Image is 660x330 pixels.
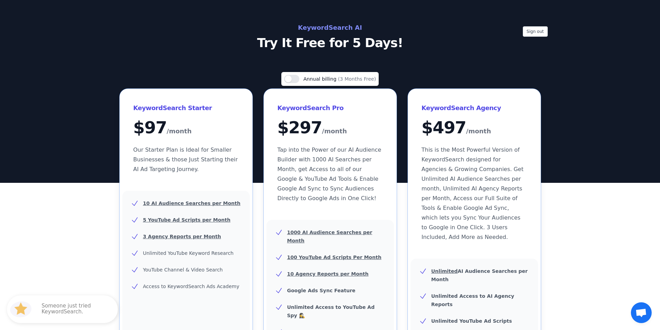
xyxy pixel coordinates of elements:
button: Sign out [523,26,548,37]
span: YouTube Channel & Video Search [143,267,223,273]
u: Unlimited [431,268,458,274]
b: Unlimited YouTube Ad Scripts [431,318,512,324]
span: Access to KeywordSearch Ads Academy [143,284,239,289]
h3: KeywordSearch Agency [422,102,527,114]
b: AI Audience Searches per Month [431,268,528,282]
span: Unlimited YouTube Keyword Research [143,250,234,256]
a: 打開聊天 [631,302,652,323]
h3: KeywordSearch Pro [278,102,383,114]
u: 100 YouTube Ad Scripts Per Month [287,255,381,260]
u: 10 AI Audience Searches per Month [143,200,240,206]
span: (3 Months Free) [338,76,376,82]
h3: KeywordSearch Starter [133,102,239,114]
u: 10 Agency Reports per Month [287,271,369,277]
h2: KeywordSearch AI [175,22,485,33]
img: HubSpot [8,297,33,322]
span: This is the Most Powerful Version of KeywordSearch designed for Agencies & Growing Companies. Get... [422,146,523,240]
span: Tap into the Power of our AI Audience Builder with 1000 AI Searches per Month, get Access to all ... [278,146,381,202]
span: /month [167,126,192,137]
u: 1000 AI Audience Searches per Month [287,230,372,243]
div: $ 497 [422,119,527,137]
b: Unlimited Access to AI Agency Reports [431,293,514,307]
span: Annual billing [303,76,338,82]
p: Try It Free for 5 Days! [175,36,485,50]
span: /month [466,126,491,137]
u: 3 Agency Reports per Month [143,234,221,239]
span: /month [322,126,347,137]
span: Our Starter Plan is Ideal for Smaller Businesses & those Just Starting their AI Ad Targeting Jour... [133,146,238,172]
b: Google Ads Sync Feature [287,288,355,293]
u: 5 YouTube Ad Scripts per Month [143,217,231,223]
p: Someone just tried KeywordSearch. [42,303,111,315]
div: $ 97 [133,119,239,137]
div: $ 297 [278,119,383,137]
b: Unlimited Access to YouTube Ad Spy 🕵️‍♀️ [287,304,375,318]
